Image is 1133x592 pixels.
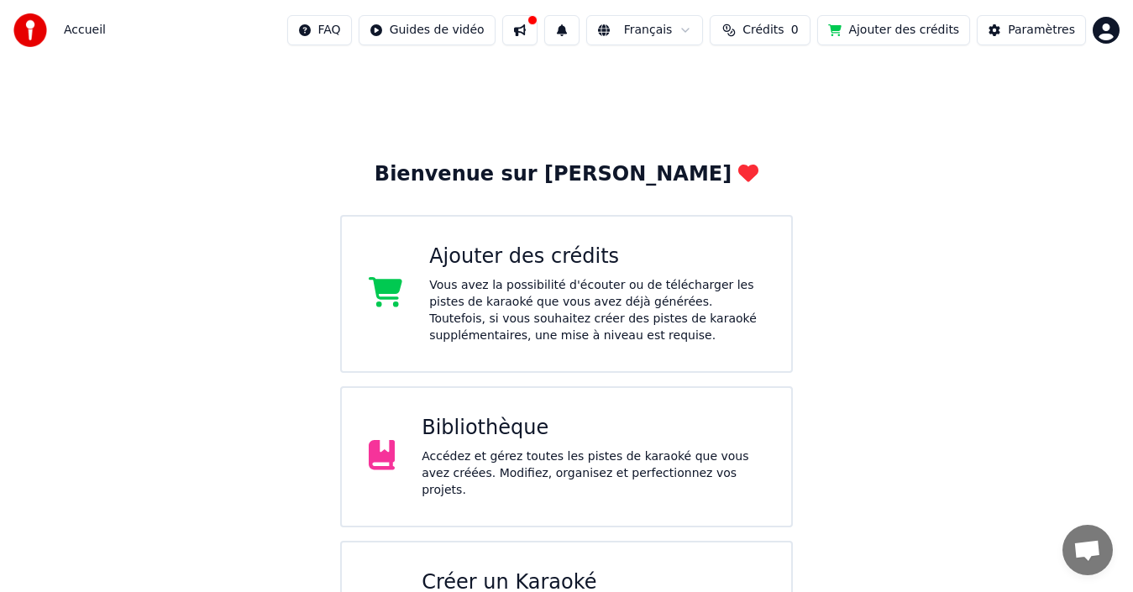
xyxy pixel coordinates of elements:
div: Paramètres [1008,22,1075,39]
button: Guides de vidéo [359,15,496,45]
button: Paramètres [977,15,1086,45]
div: Bienvenue sur [PERSON_NAME] [375,161,758,188]
img: youka [13,13,47,47]
button: Crédits0 [710,15,810,45]
div: Vous avez la possibilité d'écouter ou de télécharger les pistes de karaoké que vous avez déjà gén... [429,277,764,344]
button: FAQ [287,15,352,45]
span: Accueil [64,22,106,39]
span: Crédits [742,22,784,39]
button: Ajouter des crédits [817,15,970,45]
a: Ouvrir le chat [1062,525,1113,575]
nav: breadcrumb [64,22,106,39]
div: Ajouter des crédits [429,244,764,270]
span: 0 [791,22,799,39]
div: Bibliothèque [422,415,764,442]
div: Accédez et gérez toutes les pistes de karaoké que vous avez créées. Modifiez, organisez et perfec... [422,448,764,499]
